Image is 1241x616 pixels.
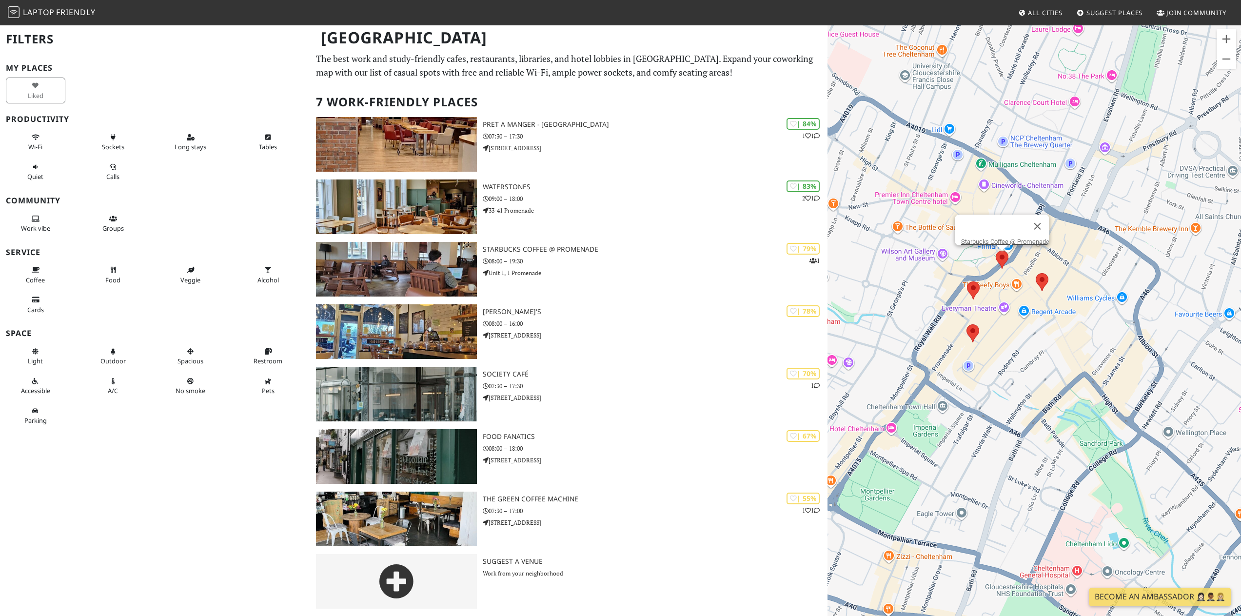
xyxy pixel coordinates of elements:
button: No smoke [161,373,220,399]
p: 07:30 – 17:30 [483,381,827,391]
button: Light [6,343,65,369]
p: [STREET_ADDRESS] [483,518,827,527]
p: The best work and study-friendly cafes, restaurants, libraries, and hotel lobbies in [GEOGRAPHIC_... [316,52,821,80]
p: 33-41 Promenade [483,206,827,215]
p: 08:00 – 18:00 [483,444,827,453]
h3: Waterstones [483,183,827,191]
a: Waterstones | 83% 21 Waterstones 09:00 – 18:00 33-41 Promenade [310,179,827,234]
p: Work from your neighborhood [483,569,827,578]
a: Starbucks Coffee @ Promenade [961,238,1049,245]
span: People working [21,224,50,233]
div: | 83% [787,180,820,192]
a: LaptopFriendly LaptopFriendly [8,4,96,21]
a: The Green Coffee Machine | 55% 11 The Green Coffee Machine 07:30 – 17:00 [STREET_ADDRESS] [310,492,827,546]
p: 1 [811,381,820,390]
h2: Filters [6,24,304,54]
span: Pet friendly [262,386,275,395]
h3: [PERSON_NAME]'s [483,308,827,316]
button: Close [1025,215,1049,238]
span: Alcohol [257,276,279,284]
h3: Food Fanatics [483,433,827,441]
div: | 67% [787,430,820,441]
img: Madison's [316,304,476,359]
p: 1 1 [802,131,820,140]
img: The Green Coffee Machine [316,492,476,546]
h3: Productivity [6,115,304,124]
span: Restroom [254,357,282,365]
button: A/C [83,373,143,399]
h3: Starbucks Coffee @ Promenade [483,245,827,254]
button: Zoom out [1217,49,1236,69]
p: [STREET_ADDRESS] [483,331,827,340]
span: Join Community [1166,8,1226,17]
span: Accessible [21,386,50,395]
button: Restroom [238,343,298,369]
span: Spacious [177,357,203,365]
button: Alcohol [238,262,298,288]
button: Veggie [161,262,220,288]
span: Coffee [26,276,45,284]
img: Starbucks Coffee @ Promenade [316,242,476,297]
p: [STREET_ADDRESS] [483,456,827,465]
span: Food [105,276,120,284]
span: Outdoor area [100,357,126,365]
a: Suggest a Venue Work from your neighborhood [310,554,827,609]
p: 07:30 – 17:00 [483,506,827,516]
span: Quiet [27,172,43,181]
p: 1 [809,256,820,265]
h3: Suggest a Venue [483,557,827,566]
span: Long stays [175,142,206,151]
button: Zoom in [1217,29,1236,49]
div: | 70% [787,368,820,379]
img: Pret A Manger - High Street [316,117,476,172]
p: 08:00 – 16:00 [483,319,827,328]
span: Suggest Places [1086,8,1143,17]
h3: Space [6,329,304,338]
h1: [GEOGRAPHIC_DATA] [313,24,825,51]
p: Unit 1, 1 Promenade [483,268,827,278]
div: | 55% [787,493,820,504]
button: Long stays [161,129,220,155]
img: Society Café [316,367,476,421]
a: Starbucks Coffee @ Promenade | 79% 1 Starbucks Coffee @ Promenade 08:00 – 19:30 Unit 1, 1 Promenade [310,242,827,297]
button: Sockets [83,129,143,155]
span: Air conditioned [108,386,118,395]
button: Cards [6,292,65,318]
button: Coffee [6,262,65,288]
span: All Cities [1028,8,1063,17]
p: [STREET_ADDRESS] [483,393,827,402]
button: Work vibe [6,211,65,237]
p: [STREET_ADDRESS] [483,143,827,153]
img: gray-place-d2bdb4477600e061c01bd816cc0f2ef0cfcb1ca9e3ad78868dd16fb2af073a21.png [316,554,476,609]
span: Natural light [28,357,43,365]
a: Food Fanatics | 67% Food Fanatics 08:00 – 18:00 [STREET_ADDRESS] [310,429,827,484]
p: 08:00 – 19:30 [483,257,827,266]
span: Power sockets [102,142,124,151]
button: Pets [238,373,298,399]
button: Spacious [161,343,220,369]
img: LaptopFriendly [8,6,20,18]
span: Work-friendly tables [259,142,277,151]
h2: 7 Work-Friendly Places [316,87,821,117]
img: Waterstones [316,179,476,234]
p: 1 1 [802,506,820,515]
h3: Community [6,196,304,205]
span: Veggie [180,276,200,284]
h3: My Places [6,63,304,73]
div: | 79% [787,243,820,254]
a: Madison's | 78% [PERSON_NAME]'s 08:00 – 16:00 [STREET_ADDRESS] [310,304,827,359]
button: Calls [83,159,143,185]
div: | 78% [787,305,820,317]
span: Group tables [102,224,124,233]
span: Laptop [23,7,55,18]
button: Accessible [6,373,65,399]
button: Food [83,262,143,288]
button: Outdoor [83,343,143,369]
p: 2 1 [802,194,820,203]
a: Pret A Manger - High Street | 84% 11 Pret A Manger - [GEOGRAPHIC_DATA] 07:30 – 17:30 [STREET_ADDR... [310,117,827,172]
button: Parking [6,403,65,429]
span: Smoke free [176,386,205,395]
button: Tables [238,129,298,155]
h3: The Green Coffee Machine [483,495,827,503]
a: Join Community [1153,4,1230,21]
